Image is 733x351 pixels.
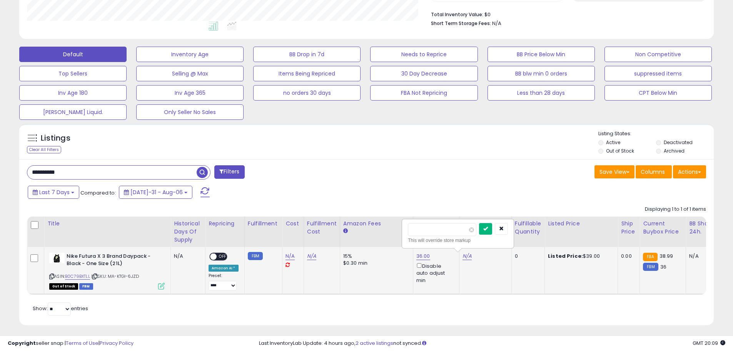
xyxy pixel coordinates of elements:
div: Disable auto adjust min [416,262,453,284]
div: $0.30 min [343,260,407,267]
div: Preset: [209,273,239,291]
button: Inventory Age [136,47,244,62]
p: Listing States: [598,130,714,138]
small: FBA [643,253,657,261]
h5: Listings [41,133,70,144]
span: Last 7 Days [39,188,70,196]
label: Active [606,139,620,146]
label: Archived [664,148,685,154]
span: Columns [641,168,665,176]
button: BB blw min 0 orders [488,66,595,81]
div: 0.00 [621,253,634,260]
div: Fulfillable Quantity [515,220,541,236]
div: Repricing [209,220,241,228]
div: 0 [515,253,539,260]
div: ASIN: [49,253,165,289]
a: B0C79BXTLL [65,273,90,280]
div: Ship Price [621,220,636,236]
a: N/A [307,252,316,260]
button: Default [19,47,127,62]
div: $39.00 [548,253,612,260]
div: Listed Price [548,220,614,228]
span: Show: entries [33,305,88,312]
div: Fulfillment Cost [307,220,337,236]
small: FBM [643,263,658,271]
b: Total Inventory Value: [431,11,483,18]
button: Top Sellers [19,66,127,81]
span: 2025-08-14 20:09 GMT [693,339,725,347]
div: seller snap | | [8,340,134,347]
a: Terms of Use [66,339,99,347]
button: Filters [214,165,244,179]
a: N/A [286,252,295,260]
button: suppressed items [604,66,712,81]
button: Columns [636,165,672,178]
button: CPT Below Min [604,85,712,101]
button: Save View [594,165,634,178]
label: Deactivated [664,139,693,146]
button: Only Seller No Sales [136,104,244,120]
span: 38.99 [660,252,673,260]
div: Fulfillment [248,220,279,228]
div: N/A [689,253,715,260]
button: Less than 28 days [488,85,595,101]
div: This will override store markup [408,237,508,244]
span: N/A [492,20,501,27]
button: Inv Age 180 [19,85,127,101]
button: Non Competitive [604,47,712,62]
button: Items Being Repriced [253,66,361,81]
b: Listed Price: [548,252,583,260]
button: Inv Age 365 [136,85,244,101]
span: [DATE]-31 - Aug-06 [130,188,183,196]
button: 30 Day Decrease [370,66,478,81]
span: Compared to: [80,189,116,196]
button: Needs to Reprice [370,47,478,62]
button: FBA Not Repricing [370,85,478,101]
span: | SKU: MA-KTGI-6JZD [91,273,139,279]
button: [DATE]-31 - Aug-06 [119,186,192,199]
div: Clear All Filters [27,146,61,153]
a: Privacy Policy [100,339,134,347]
a: 2 active listings [356,339,393,347]
li: $0 [431,9,700,18]
button: no orders 30 days [253,85,361,101]
div: 15% [343,253,407,260]
b: Nike Futura X 3 Brand Daypack - Black - One Size (21L) [67,253,160,269]
button: Selling @ Max [136,66,244,81]
div: Last InventoryLab Update: 4 hours ago, not synced. [259,340,725,347]
span: 36 [660,263,666,270]
span: All listings that are currently out of stock and unavailable for purchase on Amazon [49,283,78,290]
a: 36.00 [416,252,430,260]
div: Title [47,220,167,228]
div: N/A [174,253,199,260]
strong: Copyright [8,339,36,347]
span: FBM [79,283,93,290]
label: Out of Stock [606,148,634,154]
a: N/A [463,252,472,260]
small: Amazon Fees. [343,228,348,235]
div: BB Share 24h. [689,220,717,236]
div: Amazon Fees [343,220,410,228]
div: Amazon AI * [209,265,239,272]
div: Displaying 1 to 1 of 1 items [645,206,706,213]
button: [PERSON_NAME] Liquid. [19,104,127,120]
button: BB Price Below Min [488,47,595,62]
img: 415MNccmtHL._SL40_.jpg [49,253,65,263]
div: Historical Days Of Supply [174,220,202,244]
button: Last 7 Days [28,186,79,199]
button: Actions [673,165,706,178]
div: Cost [286,220,301,228]
b: Short Term Storage Fees: [431,20,491,27]
small: FBM [248,252,263,260]
button: BB Drop in 7d [253,47,361,62]
span: OFF [217,254,229,260]
div: Current Buybox Price [643,220,683,236]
